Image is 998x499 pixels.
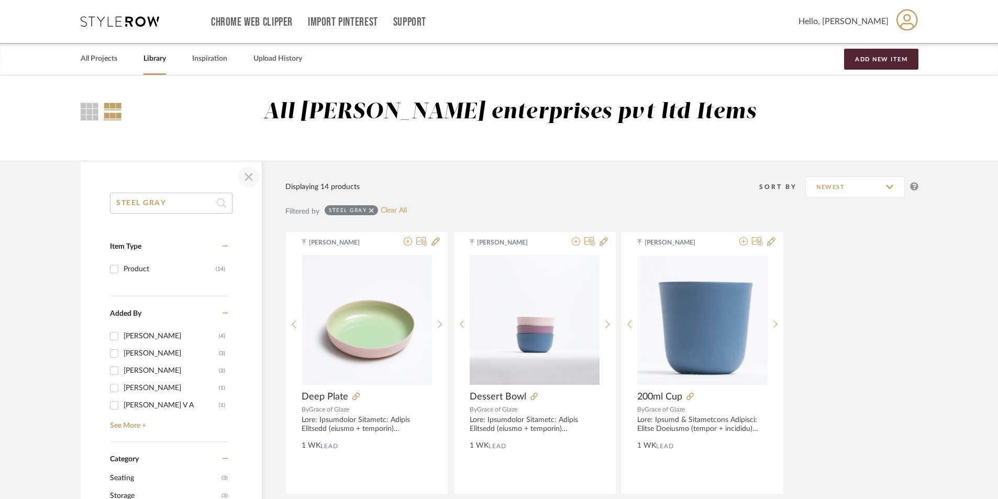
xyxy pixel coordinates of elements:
[759,182,805,192] div: Sort By
[470,406,477,413] span: By
[477,238,543,247] span: [PERSON_NAME]
[110,469,219,487] span: Seating
[302,255,432,385] img: Deep Plate
[637,416,768,434] div: Lore: Ipsumd & Sitametcons Adipisci: Elitse Doeiusmo (tempor + incididu) Utlaboree(d): 7) 7,0 m 5...
[637,406,645,413] span: By
[645,406,685,413] span: Grace of Glaze
[302,416,432,434] div: Lore: Ipsumdolor Sitametc: Adipis Elitsedd (eiusmo + temporin) Utlaboree(d): 5) 34 m 69 a 8 en - ...
[638,256,768,385] img: 200ml Cup
[263,99,756,126] div: All [PERSON_NAME] enterprises pvt ltd Items
[320,442,338,450] span: Lead
[309,406,349,413] span: Grace of Glaze
[238,167,259,187] button: Close
[219,397,225,414] div: (1)
[302,406,309,413] span: By
[637,391,682,403] span: 200ml Cup
[638,254,768,385] div: 0
[656,442,674,450] span: Lead
[470,255,600,385] img: Dessert Bowl
[219,328,225,345] div: (4)
[645,238,711,247] span: [PERSON_NAME]
[110,310,141,317] span: Added By
[470,416,600,434] div: Lore: Ipsumdolor Sitametc: Adipis Elitsedd (eiusmo + temporin) Utlaboree(d): 1) 11 m 40 a 3 en - ...
[302,254,432,385] div: 0
[470,254,600,385] div: 0
[110,455,139,464] span: Category
[470,440,489,451] span: 1 WK
[124,397,219,414] div: [PERSON_NAME] V A
[489,442,506,450] span: Lead
[124,380,219,396] div: [PERSON_NAME]
[219,345,225,362] div: (3)
[219,380,225,396] div: (1)
[285,181,360,193] div: Displaying 14 products
[124,345,219,362] div: [PERSON_NAME]
[302,440,320,451] span: 1 WK
[285,206,319,217] div: Filtered by
[308,18,378,27] a: Import Pinterest
[216,261,225,278] div: (14)
[381,206,407,215] a: Clear All
[192,52,227,66] a: Inspiration
[253,52,302,66] a: Upload History
[107,414,228,430] a: See More +
[799,15,889,28] span: Hello, [PERSON_NAME]
[124,328,219,345] div: [PERSON_NAME]
[211,18,293,27] a: Chrome Web Clipper
[124,362,219,379] div: [PERSON_NAME]
[221,470,228,486] span: (3)
[637,440,656,451] span: 1 WK
[844,49,918,70] button: Add New Item
[329,207,367,214] div: STEEL GRAY
[110,193,232,214] input: Search within 14 results
[393,18,426,27] a: Support
[143,52,166,66] a: Library
[110,243,141,250] span: Item Type
[477,406,517,413] span: Grace of Glaze
[470,391,526,403] span: Dessert Bowl
[219,362,225,379] div: (2)
[124,261,216,278] div: Product
[302,391,348,403] span: Deep Plate
[81,52,117,66] a: All Projects
[309,238,375,247] span: [PERSON_NAME]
